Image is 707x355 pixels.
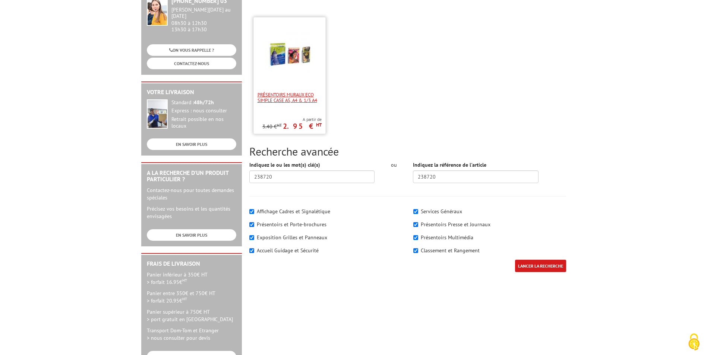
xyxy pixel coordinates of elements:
[413,222,418,227] input: Présentoirs Presse et Journaux
[515,260,566,272] input: LANCER LA RECHERCHE
[277,122,282,128] sup: HT
[147,290,236,304] p: Panier entre 350€ et 750€ HT
[249,222,254,227] input: Présentoirs et Porte-brochures
[249,235,254,240] input: Exposition Grilles et Panneaux
[249,209,254,214] input: Affichage Cadres et Signalétique
[147,89,236,96] h2: Votre livraison
[421,221,490,228] label: Présentoirs Presse et Journaux
[262,116,322,122] span: A partir de
[421,247,480,254] label: Classement et Rangement
[262,124,282,129] p: 3.40 €
[413,209,418,214] input: Services Généraux
[421,234,473,241] label: Présentoirs Multimédia
[258,92,322,103] span: Présentoirs muraux Eco simple case A5, A4 & 1/3 A4
[147,138,236,150] a: EN SAVOIR PLUS
[147,186,236,201] p: Contactez-nous pour toutes demandes spéciales
[413,235,418,240] input: Présentoirs Multimédia
[147,58,236,69] a: CONTACTEZ-NOUS
[147,308,236,323] p: Panier supérieur à 750€ HT
[249,145,566,157] h2: Recherche avancée
[249,248,254,253] input: Accueil Guidage et Sécurité
[147,170,236,183] h2: A la recherche d'un produit particulier ?
[147,297,187,304] span: > forfait 20.95€
[265,29,314,77] img: Présentoirs muraux Eco simple case A5, A4 & 1/3 A4
[147,327,236,342] p: Transport Dom-Tom et Etranger
[194,99,214,106] strong: 48h/72h
[147,260,236,267] h2: Frais de Livraison
[171,116,236,129] div: Retrait possible en nos locaux
[413,161,486,169] label: Indiquez la référence de l'article
[249,161,320,169] label: Indiquez le ou les mot(s) clé(s)
[147,316,233,323] span: > port gratuit en [GEOGRAPHIC_DATA]
[283,124,322,128] p: 2.95 €
[257,221,326,228] label: Présentoirs et Porte-brochures
[685,333,703,351] img: Cookies (fenêtre modale)
[257,234,327,241] label: Exposition Grilles et Panneaux
[316,122,322,128] sup: HT
[171,99,236,106] div: Standard :
[171,7,236,32] div: 08h30 à 12h30 13h30 à 17h30
[147,335,210,341] span: > nous consulter pour devis
[257,208,330,215] label: Affichage Cadres et Signalétique
[171,108,236,114] div: Express : nous consulter
[421,208,462,215] label: Services Généraux
[147,229,236,241] a: EN SAVOIR PLUS
[147,205,236,220] p: Précisez vos besoins et les quantités envisagées
[147,279,187,285] span: > forfait 16.95€
[147,44,236,56] a: ON VOUS RAPPELLE ?
[681,330,707,355] button: Cookies (fenêtre modale)
[386,161,402,169] div: ou
[413,248,418,253] input: Classement et Rangement
[182,296,187,301] sup: HT
[257,247,319,254] label: Accueil Guidage et Sécurité
[171,7,236,19] div: [PERSON_NAME][DATE] au [DATE]
[254,92,325,103] a: Présentoirs muraux Eco simple case A5, A4 & 1/3 A4
[147,271,236,286] p: Panier inférieur à 350€ HT
[182,278,187,283] sup: HT
[147,99,168,129] img: widget-livraison.jpg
